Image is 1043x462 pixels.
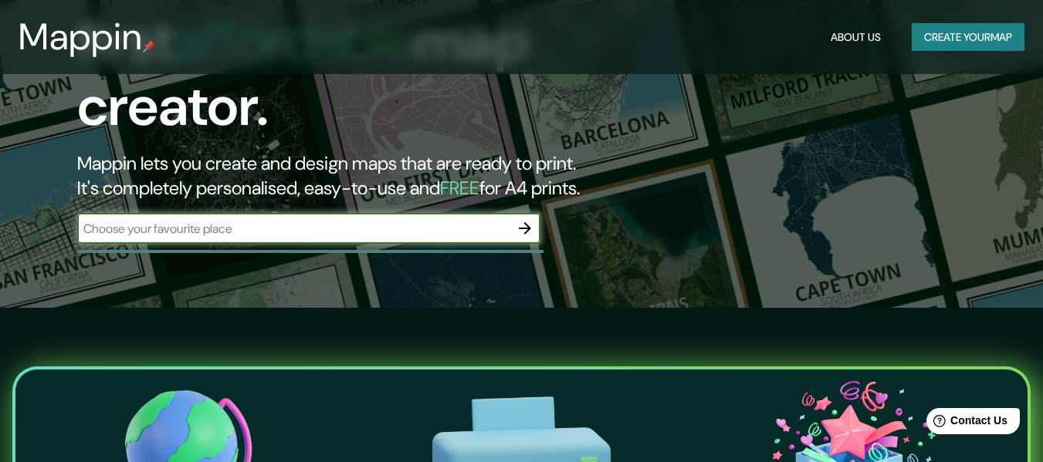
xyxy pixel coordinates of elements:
h5: FREE [440,176,479,200]
img: mappin-pin [143,40,155,52]
iframe: Help widget launcher [906,402,1026,445]
button: Create yourmap [912,23,1024,52]
h2: Mappin lets you create and design maps that are ready to print. It's completely personalised, eas... [77,151,599,201]
h3: Mappin [19,15,143,59]
input: Choose your favourite place [77,220,510,238]
button: About Us [825,23,887,52]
